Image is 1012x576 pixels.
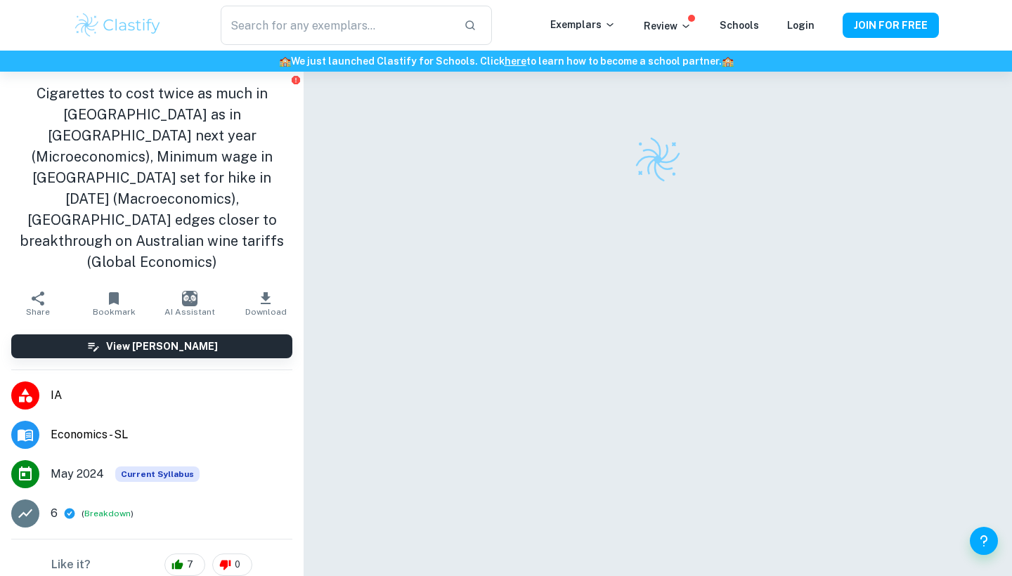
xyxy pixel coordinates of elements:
[245,307,287,317] span: Download
[26,307,50,317] span: Share
[228,284,304,323] button: Download
[633,135,682,184] img: Clastify logo
[76,284,152,323] button: Bookmark
[11,334,292,358] button: View [PERSON_NAME]
[11,83,292,273] h1: Cigarettes to cost twice as much in [GEOGRAPHIC_DATA] as in [GEOGRAPHIC_DATA] next year (Microeco...
[182,291,197,306] img: AI Assistant
[227,558,248,572] span: 0
[84,507,131,520] button: Breakdown
[720,20,759,31] a: Schools
[51,466,104,483] span: May 2024
[722,55,734,67] span: 🏫
[179,558,201,572] span: 7
[51,505,58,522] p: 6
[115,466,200,482] div: This exemplar is based on the current syllabus. Feel free to refer to it for inspiration/ideas wh...
[290,74,301,85] button: Report issue
[505,55,526,67] a: here
[93,307,136,317] span: Bookmark
[82,507,134,521] span: ( )
[115,466,200,482] span: Current Syllabus
[279,55,291,67] span: 🏫
[164,554,205,576] div: 7
[787,20,815,31] a: Login
[550,17,616,32] p: Exemplars
[51,426,292,443] span: Economics - SL
[843,13,939,38] button: JOIN FOR FREE
[73,11,162,39] img: Clastify logo
[221,6,453,45] input: Search for any exemplars...
[51,556,91,573] h6: Like it?
[51,387,292,404] span: IA
[106,339,218,354] h6: View [PERSON_NAME]
[212,554,252,576] div: 0
[644,18,692,34] p: Review
[970,527,998,555] button: Help and Feedback
[164,307,215,317] span: AI Assistant
[3,53,1009,69] h6: We just launched Clastify for Schools. Click to learn how to become a school partner.
[152,284,228,323] button: AI Assistant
